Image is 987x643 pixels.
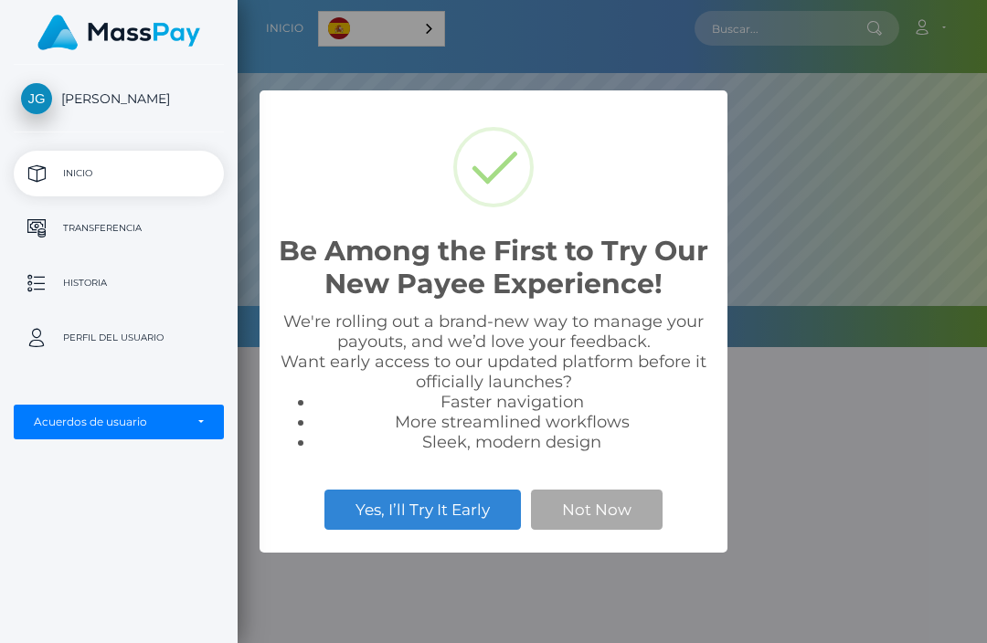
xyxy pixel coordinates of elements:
[278,311,709,452] div: We're rolling out a brand-new way to manage your payouts, and we’d love your feedback. Want early...
[278,235,709,300] h2: Be Among the First to Try Our New Payee Experience!
[314,412,709,432] li: More streamlined workflows
[324,490,521,530] button: Yes, I’ll Try It Early
[531,490,663,530] button: Not Now
[21,160,217,187] p: Inicio
[314,432,709,452] li: Sleek, modern design
[14,405,224,439] button: Acuerdos de usuario
[37,15,200,50] img: MassPay
[21,269,217,297] p: Historia
[314,392,709,412] li: Faster navigation
[21,215,217,242] p: Transferencia
[21,324,217,352] p: Perfil del usuario
[34,415,184,429] div: Acuerdos de usuario
[14,90,224,107] span: [PERSON_NAME]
